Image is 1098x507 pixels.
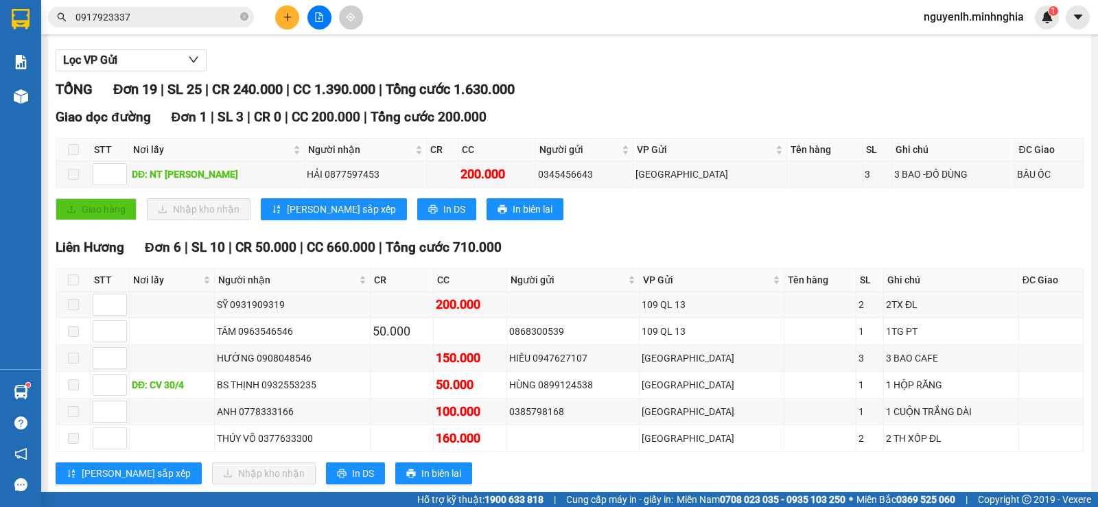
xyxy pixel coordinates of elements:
span: CR 240.000 [212,81,283,97]
span: Tổng cước 1.630.000 [386,81,515,97]
div: 100.000 [436,402,504,421]
button: printerIn biên lai [487,198,563,220]
div: 2 [858,297,881,312]
span: Lọc VP Gửi [63,51,117,69]
th: CR [427,139,458,161]
th: CR [371,269,434,292]
span: down [188,54,199,65]
sup: 1 [1049,6,1058,16]
th: CC [434,269,507,292]
td: Sài Gòn [640,425,785,452]
div: BS THỊNH 0932553235 [217,377,368,392]
span: CR 50.000 [235,239,296,255]
td: 109 QL 13 [640,318,785,345]
span: CR 0 [254,109,281,125]
span: | [554,492,556,507]
span: copyright [1022,495,1031,504]
div: 3 BAO CAFE [886,351,1016,366]
div: 1 [858,404,881,419]
div: [GEOGRAPHIC_DATA] [642,351,782,366]
img: icon-new-feature [1041,11,1053,23]
span: | [286,81,290,97]
span: printer [337,469,347,480]
span: 1 [1051,6,1055,16]
button: caret-down [1066,5,1090,30]
th: STT [91,139,130,161]
div: 200.000 [436,295,504,314]
td: Sài Gòn [633,161,787,188]
span: printer [428,204,438,215]
div: [GEOGRAPHIC_DATA] [635,167,784,182]
span: Miền Bắc [856,492,955,507]
span: plus [283,12,292,22]
span: [PERSON_NAME] sắp xếp [287,202,396,217]
span: message [14,478,27,491]
span: | [161,81,164,97]
strong: 0369 525 060 [896,494,955,505]
span: Hỗ trợ kỹ thuật: [417,492,544,507]
span: sort-ascending [67,469,76,480]
button: downloadNhập kho nhận [212,462,316,484]
td: 109 QL 13 [640,292,785,318]
button: printerIn biên lai [395,462,472,484]
div: THÚY VÕ 0377633300 [217,431,368,446]
img: warehouse-icon [14,385,28,399]
span: VP Gửi [637,142,773,157]
div: TÂM 0963546546 [217,324,368,339]
span: notification [14,447,27,460]
span: close-circle [240,12,248,21]
div: 109 QL 13 [642,324,782,339]
div: HẢI 0877597453 [307,167,424,182]
span: Đơn 1 [172,109,208,125]
img: logo-vxr [12,9,30,30]
img: solution-icon [14,55,28,69]
span: Đơn 19 [113,81,157,97]
div: 2 [858,431,881,446]
span: SL 25 [167,81,202,97]
span: In DS [352,466,374,481]
div: 0868300539 [509,324,636,339]
button: printerIn DS [417,198,476,220]
td: Sài Gòn [640,372,785,399]
div: 1TG PT [886,324,1016,339]
strong: 0708 023 035 - 0935 103 250 [720,494,845,505]
div: SỸ 0931909319 [217,297,368,312]
div: DĐ: NT [PERSON_NAME] [132,167,302,182]
span: | [379,81,382,97]
span: Nơi lấy [133,142,290,157]
span: SL 3 [218,109,244,125]
th: SL [863,139,892,161]
div: 3 [858,351,881,366]
th: ĐC Giao [1019,269,1084,292]
div: 3 [865,167,889,182]
span: CC 660.000 [307,239,375,255]
button: file-add [307,5,331,30]
span: Tổng cước 710.000 [386,239,502,255]
span: question-circle [14,416,27,429]
button: downloadNhập kho nhận [147,198,250,220]
span: | [364,109,367,125]
th: Tên hàng [784,269,856,292]
span: | [229,239,232,255]
span: | [300,239,303,255]
div: HIẾU 0947627107 [509,351,636,366]
th: Ghi chú [884,269,1019,292]
span: | [247,109,250,125]
th: ĐC Giao [1015,139,1083,161]
span: In biên lai [513,202,552,217]
div: 1 [858,324,881,339]
span: In DS [443,202,465,217]
div: 1 HỘP RĂNG [886,377,1016,392]
button: uploadGiao hàng [56,198,137,220]
div: [GEOGRAPHIC_DATA] [642,377,782,392]
th: STT [91,269,130,292]
button: sort-ascending[PERSON_NAME] sắp xếp [56,462,202,484]
span: | [285,109,288,125]
div: [GEOGRAPHIC_DATA] [642,404,782,419]
div: 50.000 [373,322,431,341]
div: 2TX ĐL [886,297,1016,312]
sup: 1 [26,383,30,387]
span: Người nhận [308,142,412,157]
span: sort-ascending [272,204,281,215]
div: 2 TH XỐP ĐL [886,431,1016,446]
